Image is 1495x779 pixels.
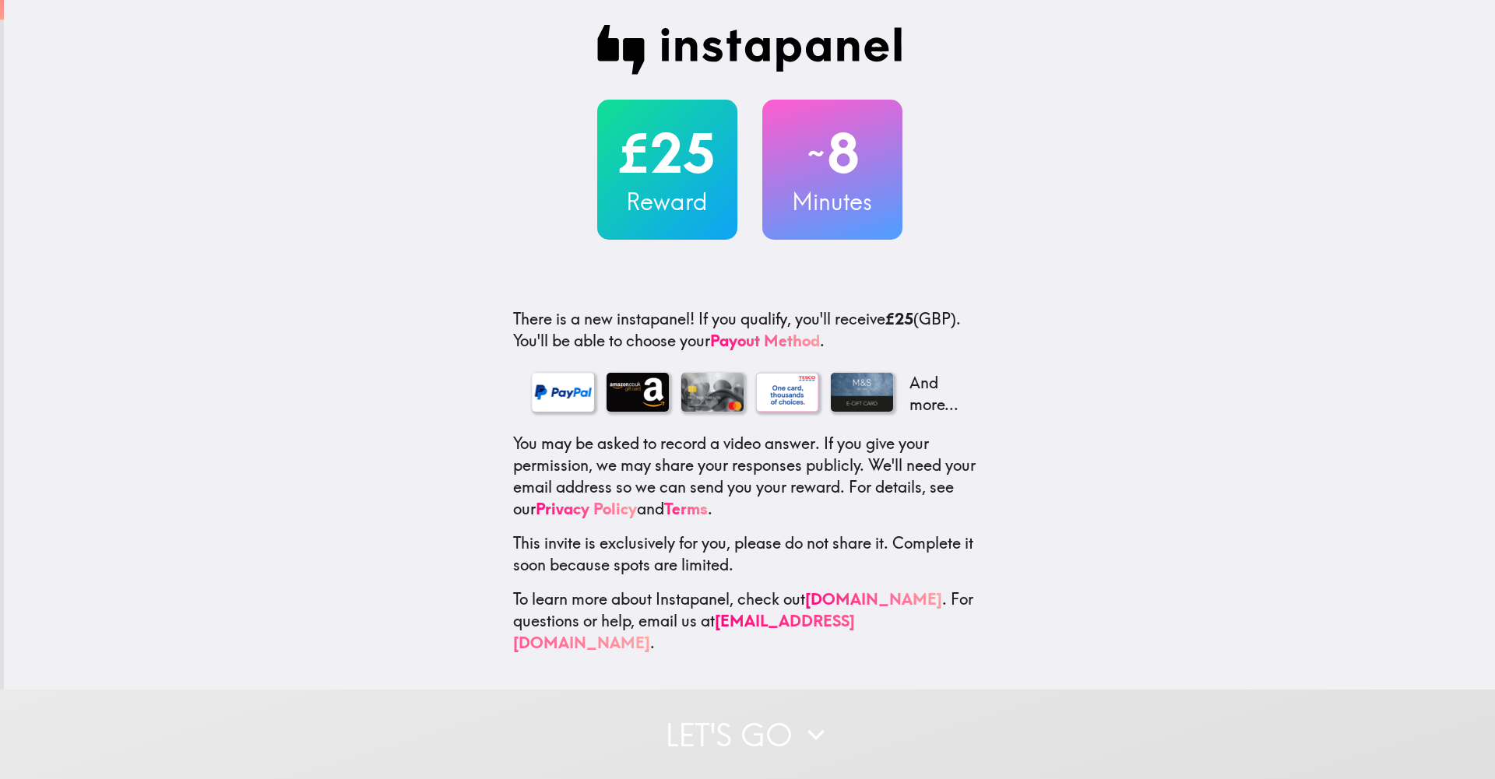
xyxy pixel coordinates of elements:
a: Terms [664,499,708,518]
p: If you qualify, you'll receive (GBP) . You'll be able to choose your . [513,308,987,352]
p: You may be asked to record a video answer. If you give your permission, we may share your respons... [513,433,987,520]
p: And more... [906,372,968,416]
a: Privacy Policy [536,499,637,518]
b: £25 [885,309,913,328]
span: There is a new instapanel! [513,309,695,328]
a: [EMAIL_ADDRESS][DOMAIN_NAME] [513,611,855,652]
h3: Minutes [762,185,902,218]
span: ~ [805,130,827,177]
h3: Reward [597,185,737,218]
h2: 8 [762,121,902,185]
p: To learn more about Instapanel, check out . For questions or help, email us at . [513,588,987,654]
p: This invite is exclusively for you, please do not share it. Complete it soon because spots are li... [513,532,987,576]
h2: £25 [597,121,737,185]
a: [DOMAIN_NAME] [805,589,942,609]
img: Instapanel [597,25,902,75]
a: Payout Method [710,331,820,350]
